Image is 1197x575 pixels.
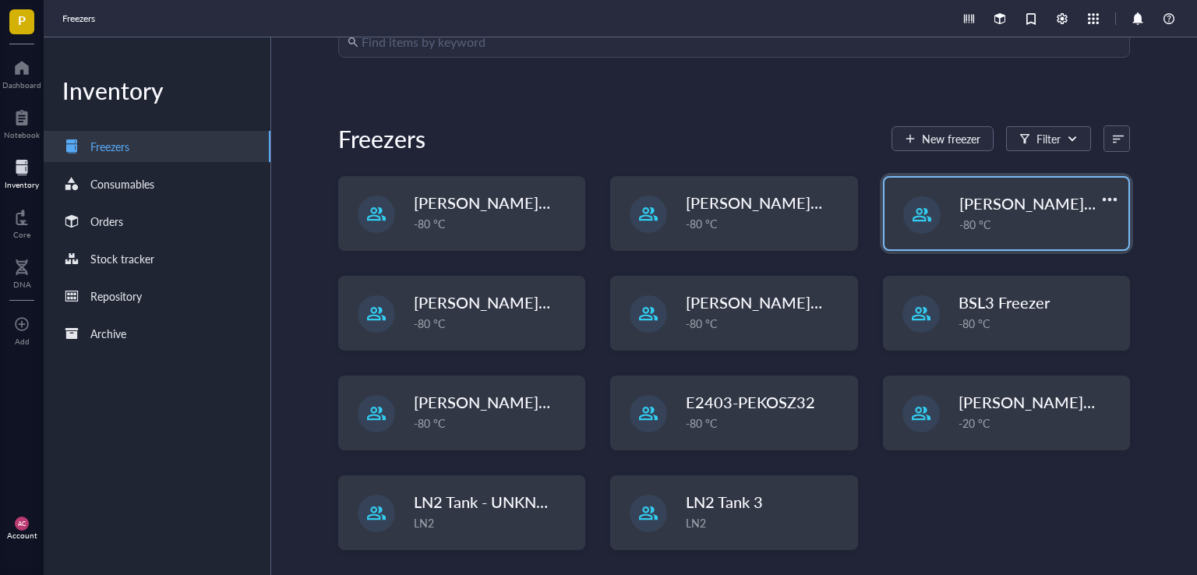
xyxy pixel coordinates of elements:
[959,216,1119,233] div: -80 °C
[44,131,270,162] a: Freezers
[13,205,30,239] a: Core
[414,315,575,332] div: -80 °C
[5,180,39,189] div: Inventory
[2,80,41,90] div: Dashboard
[13,255,31,289] a: DNA
[414,391,606,413] span: [PERSON_NAME]-2105-06
[686,414,847,432] div: -80 °C
[922,132,980,145] span: New freezer
[1036,130,1061,147] div: Filter
[90,138,129,155] div: Freezers
[4,130,40,139] div: Notebook
[686,192,894,213] span: [PERSON_NAME]-W2105-07
[686,491,763,513] span: LN2 Tank 3
[44,75,270,106] div: Inventory
[686,391,815,413] span: E2403-PEKOSZ32
[959,414,1120,432] div: -20 °C
[62,11,98,26] a: Freezers
[414,491,577,513] span: LN2 Tank - UNKNOWN
[13,280,31,289] div: DNA
[959,391,1167,413] span: [PERSON_NAME]-W2105-09
[959,291,1050,313] span: BSL3 Freezer
[5,155,39,189] a: Inventory
[44,243,270,274] a: Stock tracker
[414,192,698,213] span: [PERSON_NAME]-W2105-13 (Freezer 4)
[686,291,1017,313] span: [PERSON_NAME]-E2300-[PERSON_NAME]-31
[414,291,622,313] span: [PERSON_NAME]-W2105-14
[18,520,26,527] span: AC
[686,315,847,332] div: -80 °C
[4,105,40,139] a: Notebook
[90,175,154,192] div: Consumables
[959,192,1160,214] span: [PERSON_NAME]-E2403-05
[44,280,270,312] a: Repository
[44,168,270,199] a: Consumables
[414,215,575,232] div: -80 °C
[90,287,142,305] div: Repository
[414,514,575,531] div: LN2
[90,250,154,267] div: Stock tracker
[44,206,270,237] a: Orders
[686,514,847,531] div: LN2
[338,123,425,154] div: Freezers
[7,531,37,540] div: Account
[13,230,30,239] div: Core
[414,414,575,432] div: -80 °C
[959,315,1120,332] div: -80 °C
[44,318,270,349] a: Archive
[892,126,994,151] button: New freezer
[2,55,41,90] a: Dashboard
[90,325,126,342] div: Archive
[18,10,26,30] span: P
[686,215,847,232] div: -80 °C
[15,337,30,346] div: Add
[90,213,123,230] div: Orders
